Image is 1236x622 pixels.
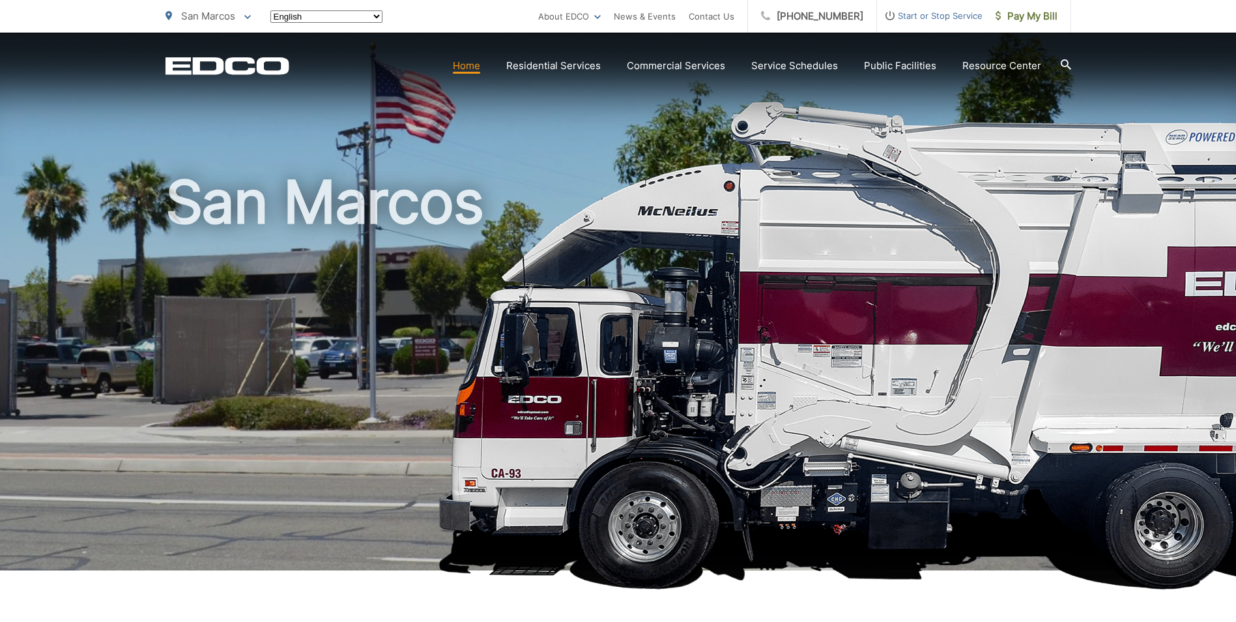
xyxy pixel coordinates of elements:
[453,58,480,74] a: Home
[538,8,601,24] a: About EDCO
[181,10,235,22] span: San Marcos
[962,58,1041,74] a: Resource Center
[506,58,601,74] a: Residential Services
[864,58,936,74] a: Public Facilities
[165,57,289,75] a: EDCD logo. Return to the homepage.
[614,8,676,24] a: News & Events
[996,8,1057,24] span: Pay My Bill
[270,10,382,23] select: Select a language
[165,170,1071,582] h1: San Marcos
[689,8,734,24] a: Contact Us
[627,58,725,74] a: Commercial Services
[751,58,838,74] a: Service Schedules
